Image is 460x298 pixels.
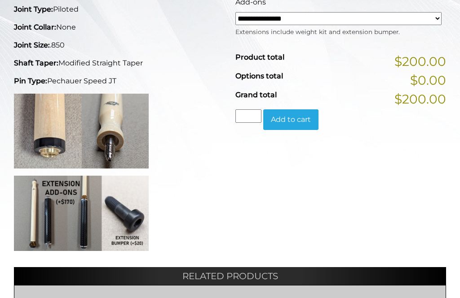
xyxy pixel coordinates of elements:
button: Add to cart [263,109,318,130]
strong: Joint Type: [14,5,53,13]
p: Piloted [14,4,225,15]
strong: Joint Size: [14,41,50,49]
span: $200.00 [394,52,446,71]
span: Product total [235,53,284,61]
p: None [14,22,225,33]
span: $0.00 [410,71,446,90]
strong: Shaft Taper: [14,59,58,67]
span: $200.00 [394,90,446,108]
div: Extensions include weight kit and extension bumper. [235,25,442,36]
p: Modified Straight Taper [14,58,225,69]
span: Grand total [235,91,277,99]
p: Pechauer Speed JT [14,76,225,86]
input: Product quantity [235,109,261,123]
strong: Joint Collar: [14,23,56,31]
strong: Pin Type: [14,77,47,85]
p: .850 [14,40,225,51]
h2: Related products [14,267,446,285]
span: Options total [235,72,283,80]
